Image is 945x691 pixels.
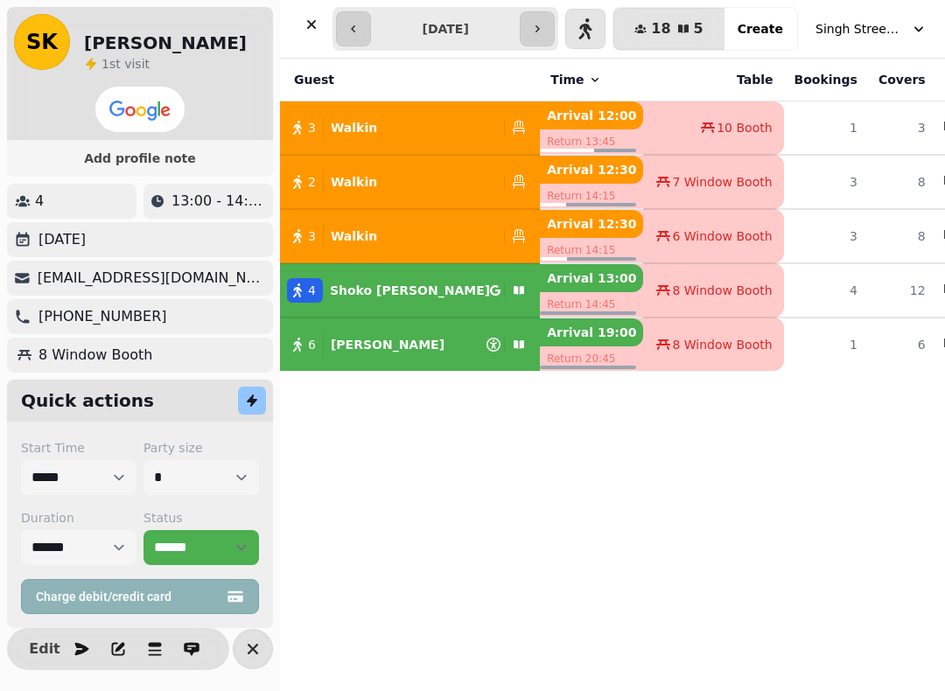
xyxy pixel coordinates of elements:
[550,71,584,88] span: Time
[672,227,772,245] span: 6 Window Booth
[643,59,783,101] th: Table
[784,101,868,156] td: 1
[815,20,903,38] span: Singh Street Bruntsfield
[280,269,540,311] button: 4Shoko [PERSON_NAME]
[38,268,266,289] p: [EMAIL_ADDRESS][DOMAIN_NAME]
[784,318,868,371] td: 1
[38,345,152,366] p: 8 Window Booth
[868,59,936,101] th: Covers
[330,282,490,299] p: Shoko [PERSON_NAME]
[28,152,252,164] span: Add profile note
[38,306,167,327] p: [PHONE_NUMBER]
[84,31,247,55] h2: [PERSON_NAME]
[651,22,670,36] span: 18
[738,23,783,35] span: Create
[27,632,62,667] button: Edit
[717,119,772,136] span: 10 Booth
[868,155,936,209] td: 8
[308,173,316,191] span: 2
[34,642,55,656] span: Edit
[540,238,643,262] p: Return 14:15
[540,264,643,292] p: Arrival 13:00
[38,229,86,250] p: [DATE]
[868,101,936,156] td: 3
[805,13,938,45] button: Singh Street Bruntsfield
[36,590,223,603] span: Charge debit/credit card
[331,336,444,353] p: [PERSON_NAME]
[331,227,377,245] p: Walkin
[784,59,868,101] th: Bookings
[21,388,154,413] h2: Quick actions
[784,209,868,263] td: 3
[550,71,601,88] button: Time
[868,263,936,318] td: 12
[101,55,150,73] p: visit
[540,129,643,154] p: Return 13:45
[143,509,259,527] label: Status
[868,318,936,371] td: 6
[308,227,316,245] span: 3
[308,119,316,136] span: 3
[331,119,377,136] p: Walkin
[280,59,540,101] th: Guest
[540,184,643,208] p: Return 14:15
[540,318,643,346] p: Arrival 19:00
[21,579,259,614] button: Charge debit/credit card
[672,173,772,191] span: 7 Window Booth
[308,282,316,299] span: 4
[280,107,540,149] button: 3Walkin
[540,156,643,184] p: Arrival 12:30
[724,8,797,50] button: Create
[784,155,868,209] td: 3
[540,101,643,129] p: Arrival 12:00
[672,336,772,353] span: 8 Window Booth
[26,31,58,52] span: SK
[540,346,643,371] p: Return 20:45
[540,210,643,238] p: Arrival 12:30
[171,191,266,212] p: 13:00 - 14:45
[21,509,136,527] label: Duration
[109,57,124,71] span: st
[280,161,540,203] button: 2Walkin
[672,282,772,299] span: 8 Window Booth
[694,22,703,36] span: 5
[143,439,259,457] label: Party size
[784,263,868,318] td: 4
[540,292,643,317] p: Return 14:45
[14,147,266,170] button: Add profile note
[308,336,316,353] span: 6
[101,57,109,71] span: 1
[21,439,136,457] label: Start Time
[613,8,724,50] button: 185
[280,215,540,257] button: 3Walkin
[868,209,936,263] td: 8
[331,173,377,191] p: Walkin
[35,191,44,212] p: 4
[280,324,540,366] button: 6[PERSON_NAME]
